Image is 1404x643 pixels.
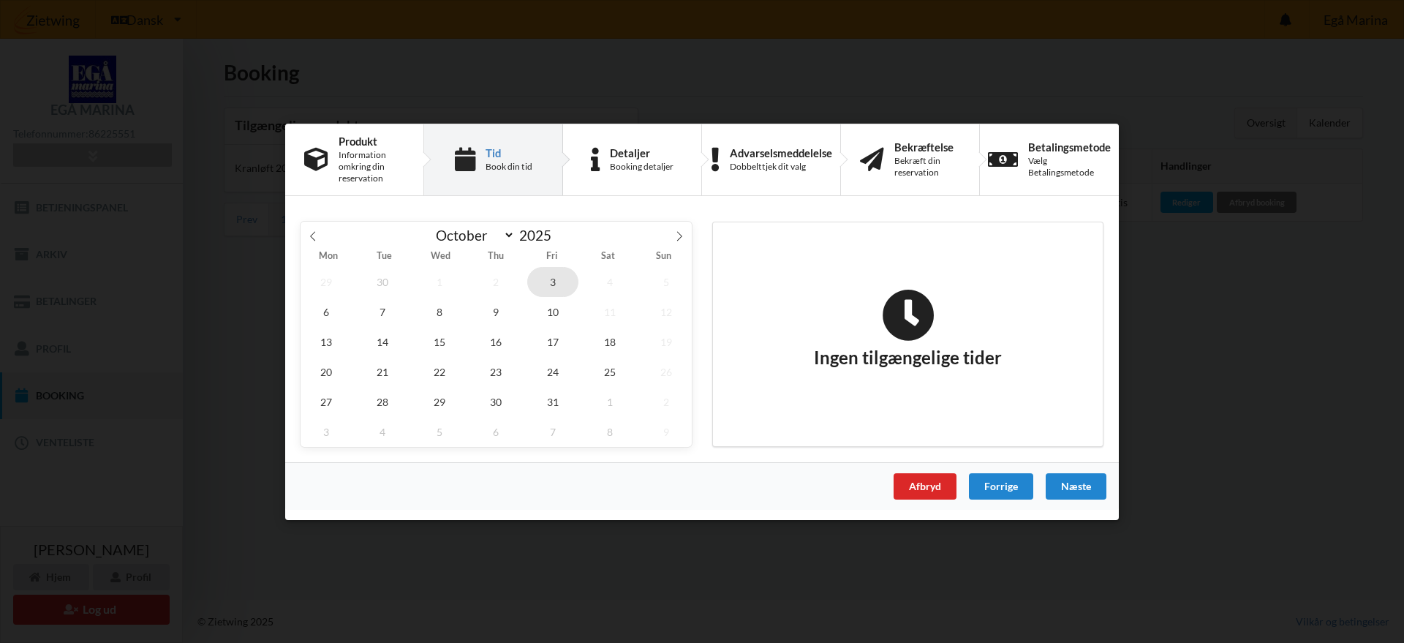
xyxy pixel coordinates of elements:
span: November 7, 2025 [527,416,578,446]
span: October 17, 2025 [527,326,578,356]
span: Thu [468,252,524,261]
span: October 25, 2025 [584,356,635,386]
span: October 23, 2025 [471,356,522,386]
div: Advarselsmeddelelse [730,146,832,158]
span: October 24, 2025 [527,356,578,386]
span: November 2, 2025 [641,386,692,416]
span: October 1, 2025 [414,266,465,296]
span: October 18, 2025 [584,326,635,356]
span: October 15, 2025 [414,326,465,356]
span: November 4, 2025 [358,416,409,446]
span: October 10, 2025 [527,296,578,326]
span: October 20, 2025 [301,356,352,386]
span: October 31, 2025 [527,386,578,416]
input: Year [515,227,563,244]
span: November 3, 2025 [301,416,352,446]
span: October 28, 2025 [358,386,409,416]
span: October 19, 2025 [641,326,692,356]
div: Produkt [339,135,404,146]
span: October 8, 2025 [414,296,465,326]
span: Sat [580,252,635,261]
div: Book din tid [486,161,532,173]
span: Tue [356,252,412,261]
div: Vælg Betalingsmetode [1028,155,1111,178]
span: October 21, 2025 [358,356,409,386]
span: October 11, 2025 [584,296,635,326]
span: October 29, 2025 [414,386,465,416]
span: October 16, 2025 [471,326,522,356]
span: October 12, 2025 [641,296,692,326]
div: Bekræft din reservation [894,155,960,178]
span: Wed [412,252,468,261]
span: October 2, 2025 [471,266,522,296]
span: October 27, 2025 [301,386,352,416]
div: Næste [1046,473,1106,499]
div: Information omkring din reservation [339,149,404,184]
span: October 26, 2025 [641,356,692,386]
span: November 6, 2025 [471,416,522,446]
div: Dobbelttjek dit valg [730,161,832,173]
span: November 1, 2025 [584,386,635,416]
span: September 30, 2025 [358,266,409,296]
div: Booking detaljer [610,161,673,173]
span: Mon [301,252,356,261]
span: November 8, 2025 [584,416,635,446]
span: October 30, 2025 [471,386,522,416]
span: October 6, 2025 [301,296,352,326]
div: Tid [486,146,532,158]
span: October 3, 2025 [527,266,578,296]
span: November 9, 2025 [641,416,692,446]
span: Fri [524,252,580,261]
span: October 22, 2025 [414,356,465,386]
div: Forrige [969,473,1033,499]
select: Month [429,226,516,244]
div: Detaljer [610,146,673,158]
span: October 13, 2025 [301,326,352,356]
div: Betalingsmetode [1028,140,1111,152]
span: October 14, 2025 [358,326,409,356]
div: Bekræftelse [894,140,960,152]
div: Afbryd [894,473,956,499]
span: September 29, 2025 [301,266,352,296]
span: October 5, 2025 [641,266,692,296]
span: Sun [636,252,692,261]
span: October 9, 2025 [471,296,522,326]
span: October 4, 2025 [584,266,635,296]
h2: Ingen tilgængelige tider [814,288,1002,369]
span: November 5, 2025 [414,416,465,446]
span: October 7, 2025 [358,296,409,326]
